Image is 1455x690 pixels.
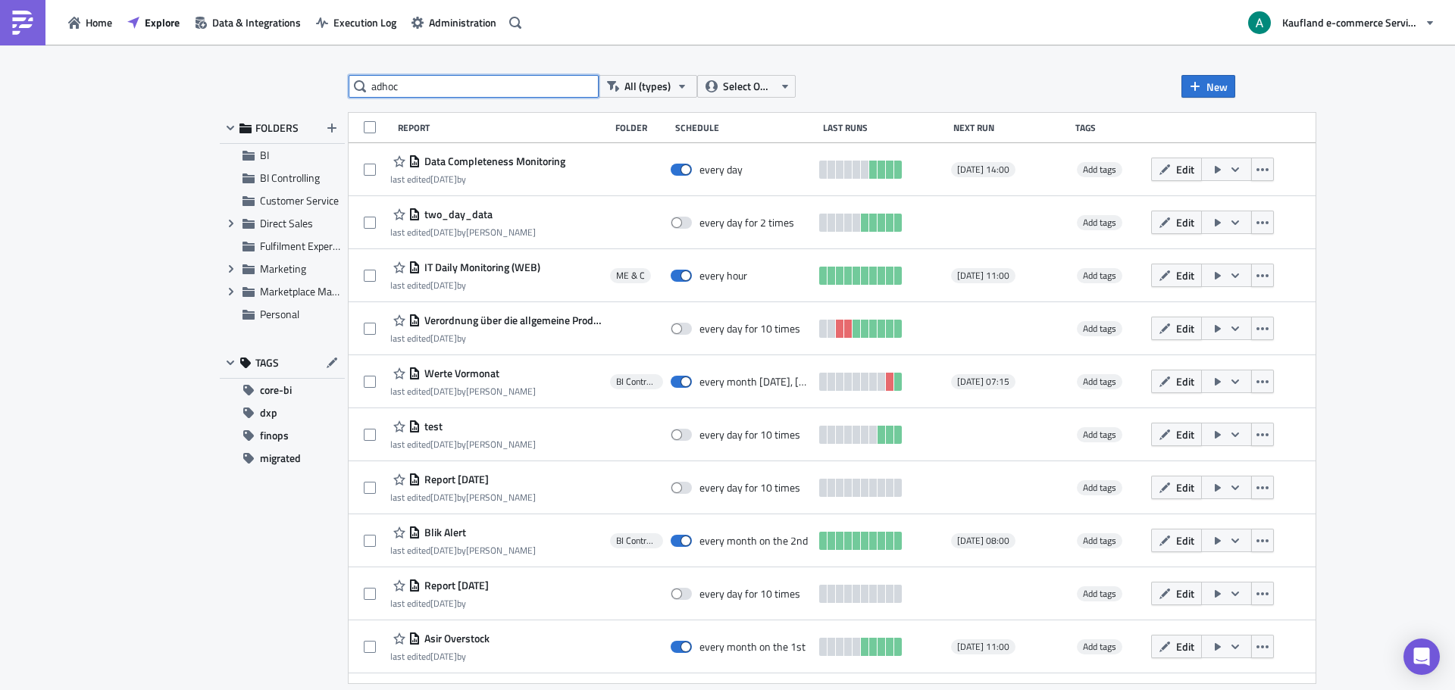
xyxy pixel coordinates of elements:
[390,598,489,609] div: last edited by
[1403,638,1440,675] div: Open Intercom Messenger
[430,596,457,610] time: 2025-08-21T08:13:05Z
[430,225,457,239] time: 2025-09-03T17:09:23Z
[1151,423,1202,446] button: Edit
[260,424,289,447] span: finops
[823,122,946,133] div: Last Runs
[1151,317,1202,340] button: Edit
[1176,320,1194,336] span: Edit
[1151,370,1202,393] button: Edit
[260,283,378,299] span: Marketplace Management
[260,261,306,276] span: Marketing
[1083,639,1116,654] span: Add tags
[1083,321,1116,336] span: Add tags
[1176,214,1194,230] span: Edit
[404,11,504,34] button: Administration
[1077,374,1122,389] span: Add tags
[421,632,490,645] span: Asir Overstock
[1083,586,1116,601] span: Add tags
[421,367,499,380] span: Werte Vormonat
[957,535,1009,547] span: [DATE] 08:00
[390,651,490,662] div: last edited by
[699,428,800,442] div: every day for 10 times
[1077,321,1122,336] span: Add tags
[1083,374,1116,389] span: Add tags
[616,535,657,547] span: BI Controlling
[1176,267,1194,283] span: Edit
[260,447,301,470] span: migrated
[599,75,697,98] button: All (types)
[260,238,356,254] span: Fulfilment Experience
[390,226,536,238] div: last edited by [PERSON_NAME]
[145,14,180,30] span: Explore
[616,376,657,388] span: BI Controlling
[1206,79,1228,95] span: New
[429,14,496,30] span: Administration
[1083,427,1116,442] span: Add tags
[390,386,536,397] div: last edited by [PERSON_NAME]
[1151,582,1202,605] button: Edit
[1176,532,1194,548] span: Edit
[1151,476,1202,499] button: Edit
[1077,215,1122,230] span: Add tags
[255,121,299,135] span: FOLDERS
[421,208,493,221] span: two_day_data
[624,78,671,95] span: All (types)
[1077,533,1122,548] span: Add tags
[1282,14,1419,30] span: Kaufland e-commerce Services GmbH & Co. KG
[1083,215,1116,229] span: Add tags
[1083,533,1116,548] span: Add tags
[699,640,806,654] div: every month on the 1st
[260,401,277,424] span: dxp
[1077,268,1122,283] span: Add tags
[1239,6,1444,39] button: Kaufland e-commerce Services GmbH & Co. KG
[957,270,1009,282] span: [DATE] 11:00
[390,333,602,344] div: last edited by
[1077,639,1122,654] span: Add tags
[390,545,536,556] div: last edited by [PERSON_NAME]
[260,379,292,401] span: core-bi
[615,122,668,133] div: Folder
[260,170,320,186] span: BI Controlling
[430,278,457,292] time: 2025-09-03T14:21:52Z
[220,424,345,447] button: finops
[1151,211,1202,234] button: Edit
[699,481,800,495] div: every day for 10 times
[390,439,536,450] div: last edited by [PERSON_NAME]
[430,649,457,663] time: 2025-08-20T11:38:11Z
[120,11,187,34] button: Explore
[421,155,565,168] span: Data Completeness Monitoring
[220,379,345,401] button: core-bi
[349,75,599,98] input: Search Reports
[260,192,339,208] span: Customer Service
[220,401,345,424] button: dxp
[699,322,800,336] div: every day for 10 times
[390,173,565,185] div: last edited by
[421,261,540,274] span: IT Daily Monitoring (WEB)
[430,437,457,451] time: 2025-08-29T13:21:36Z
[308,11,404,34] button: Execution Log
[1083,268,1116,283] span: Add tags
[1077,162,1122,177] span: Add tags
[260,306,299,322] span: Personal
[1083,162,1116,176] span: Add tags
[212,14,301,30] span: Data & Integrations
[675,122,815,133] div: Schedule
[1077,480,1122,495] span: Add tags
[616,270,645,282] span: ME & C
[430,384,457,398] time: 2025-09-02T13:40:07Z
[421,314,602,327] span: Verordnung über die allgemeine Produktsicherheit (GPSR)
[699,375,812,389] div: every month on Monday, Tuesday, Wednesday, Thursday, Friday, Saturday, Sunday
[1077,427,1122,442] span: Add tags
[187,11,308,34] button: Data & Integrations
[1176,373,1194,389] span: Edit
[699,587,800,601] div: every day for 10 times
[723,78,774,95] span: Select Owner
[699,534,808,548] div: every month on the 2nd
[957,376,1009,388] span: [DATE] 07:15
[1075,122,1145,133] div: Tags
[430,172,457,186] time: 2025-09-05T09:14:49Z
[260,147,269,163] span: BI
[1176,479,1194,495] span: Edit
